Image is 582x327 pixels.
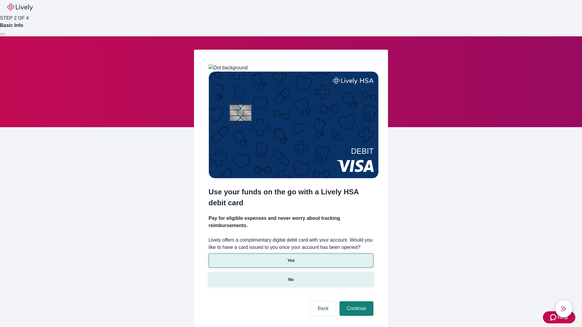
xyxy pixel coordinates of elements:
[310,301,336,316] button: Back
[557,314,568,321] span: Help
[543,311,575,323] button: Zendesk support iconHelp
[550,314,557,321] svg: Zendesk support icon
[7,4,33,11] img: Lively
[339,301,373,316] button: Continue
[561,306,567,312] svg: Lively AI Assistant
[555,300,572,317] button: chat
[209,272,373,287] button: No
[209,187,373,208] h2: Use your funds on the go with a Lively HSA debit card
[209,253,373,268] button: Yes
[209,236,373,251] label: Lively offers a complimentary digital debit card with your account. Would you like to have a card...
[209,215,373,229] h4: Pay for eligible expenses and never worry about tracking reimbursements.
[209,64,248,71] img: Dot background
[288,276,294,283] p: No
[209,71,379,178] img: Debit card
[287,257,295,264] p: Yes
